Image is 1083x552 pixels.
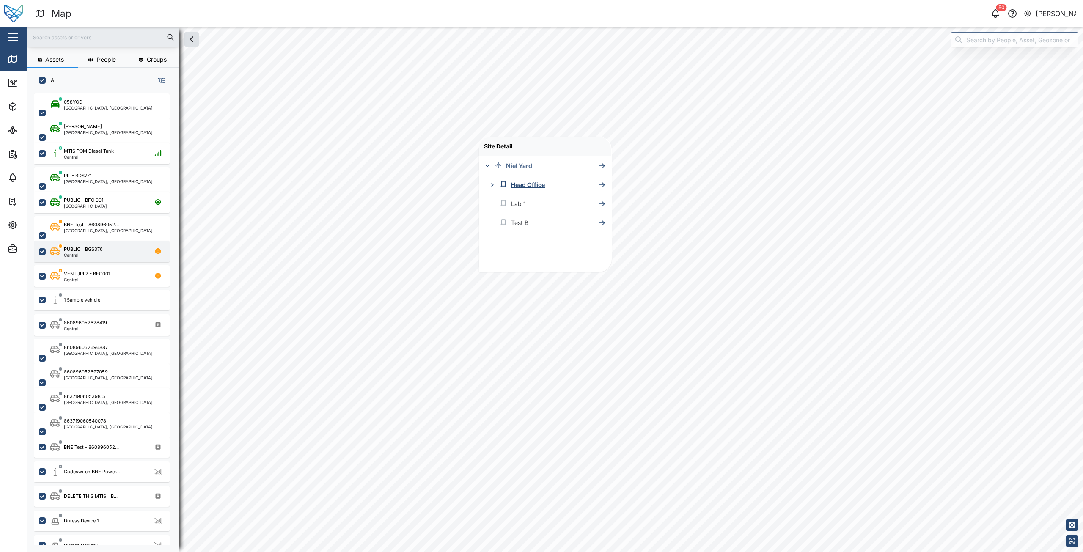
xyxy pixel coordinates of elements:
div: Central [64,327,107,331]
div: BNE Test - 860896052... [64,444,119,451]
div: VENTURI 2 - BFC001 [64,270,110,277]
div: [GEOGRAPHIC_DATA], [GEOGRAPHIC_DATA] [64,376,153,380]
div: Settings [22,220,52,230]
div: MTIS POM Diesel Tank [64,148,114,155]
div: Sites [22,126,42,135]
div: Site Detail [484,142,606,151]
div: Niel Yard [506,161,532,170]
div: Test B [511,218,528,228]
div: Central [64,253,103,257]
div: Lab 1 [511,199,526,209]
div: PUBLIC - BFC 001 [64,197,103,204]
div: Central [64,155,114,159]
div: Duress Device 2 [64,542,100,549]
div: Map [22,55,41,64]
div: [GEOGRAPHIC_DATA], [GEOGRAPHIC_DATA] [64,106,153,110]
div: grid [34,91,179,545]
div: Duress Device 1 [64,517,99,525]
div: Central [64,277,110,282]
div: 058YGD [64,99,82,106]
div: 860896052696887 [64,344,108,351]
div: [GEOGRAPHIC_DATA], [GEOGRAPHIC_DATA] [64,179,153,184]
div: Alarms [22,173,48,182]
label: ALL [46,77,60,84]
div: [GEOGRAPHIC_DATA], [GEOGRAPHIC_DATA] [64,351,153,355]
div: PUBLIC - BGS376 [64,246,103,253]
div: [PERSON_NAME] [64,123,102,130]
div: DELETE THIS MTIS - B... [64,493,118,500]
div: PIL - BDS771 [64,172,91,179]
div: Codeswitch BNE Power... [64,468,120,475]
div: [PERSON_NAME] [1036,8,1076,19]
div: 863719060539815 [64,393,105,400]
input: Search by People, Asset, Geozone or Place [951,32,1078,47]
div: Map [52,6,71,21]
div: Assets [22,102,48,111]
div: Head Office [511,180,545,189]
input: Search assets or drivers [32,31,174,44]
div: Dashboard [22,78,60,88]
div: Admin [22,244,47,253]
span: Groups [147,57,167,63]
div: Reports [22,149,51,159]
canvas: Map [27,27,1083,552]
div: 1 Sample vehicle [64,297,100,304]
div: [GEOGRAPHIC_DATA], [GEOGRAPHIC_DATA] [64,130,153,135]
button: [PERSON_NAME] [1023,8,1076,19]
div: BNE Test - 860896052... [64,221,119,228]
div: [GEOGRAPHIC_DATA], [GEOGRAPHIC_DATA] [64,425,153,429]
span: Assets [45,57,64,63]
div: [GEOGRAPHIC_DATA] [64,204,107,208]
img: Main Logo [4,4,23,23]
div: [GEOGRAPHIC_DATA], [GEOGRAPHIC_DATA] [64,228,153,233]
div: 50 [996,4,1007,11]
div: 860896052628419 [64,319,107,327]
span: People [97,57,116,63]
div: 863719060540078 [64,417,106,425]
div: Tasks [22,197,45,206]
div: 860896052697059 [64,368,108,376]
div: [GEOGRAPHIC_DATA], [GEOGRAPHIC_DATA] [64,400,153,404]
